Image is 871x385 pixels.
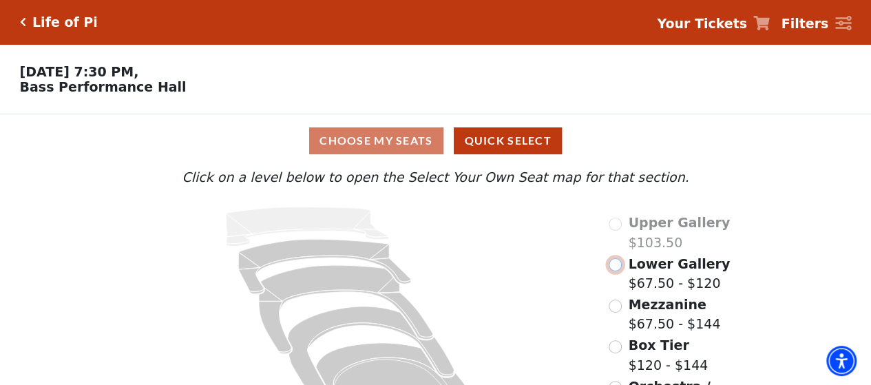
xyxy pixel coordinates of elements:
[32,14,98,30] h5: Life of Pi
[628,335,708,375] label: $120 - $144
[628,297,706,312] span: Mezzanine
[20,17,26,27] a: Click here to go back to filters
[657,14,770,34] a: Your Tickets
[628,213,730,252] label: $103.50
[226,207,389,247] path: Upper Gallery - Seats Available: 0
[781,14,851,34] a: Filters
[454,127,562,154] button: Quick Select
[609,340,622,353] input: Box Tier$120 - $144
[781,16,828,31] strong: Filters
[628,215,730,230] span: Upper Gallery
[239,239,412,294] path: Lower Gallery - Seats Available: 129
[609,300,622,313] input: Mezzanine$67.50 - $144
[628,295,720,334] label: $67.50 - $144
[628,254,730,293] label: $67.50 - $120
[628,337,689,353] span: Box Tier
[628,256,730,271] span: Lower Gallery
[657,16,747,31] strong: Your Tickets
[826,346,857,376] div: Accessibility Menu
[609,258,622,271] input: Lower Gallery$67.50 - $120
[118,167,752,187] p: Click on a level below to open the Select Your Own Seat map for that section.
